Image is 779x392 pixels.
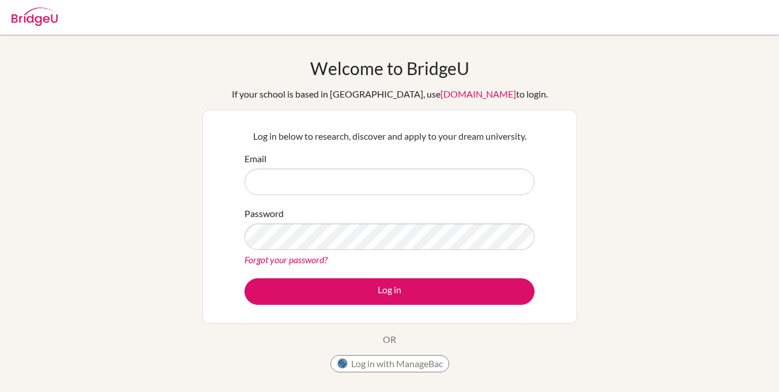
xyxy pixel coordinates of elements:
p: OR [383,333,396,346]
label: Email [244,152,266,166]
img: Bridge-U [12,8,58,26]
label: Password [244,207,284,221]
div: If your school is based in [GEOGRAPHIC_DATA], use to login. [232,87,548,101]
button: Log in with ManageBac [330,355,449,372]
h1: Welcome to BridgeU [310,58,469,79]
button: Log in [244,278,535,305]
a: [DOMAIN_NAME] [441,88,516,99]
p: Log in below to research, discover and apply to your dream university. [244,129,535,143]
a: Forgot your password? [244,254,328,265]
